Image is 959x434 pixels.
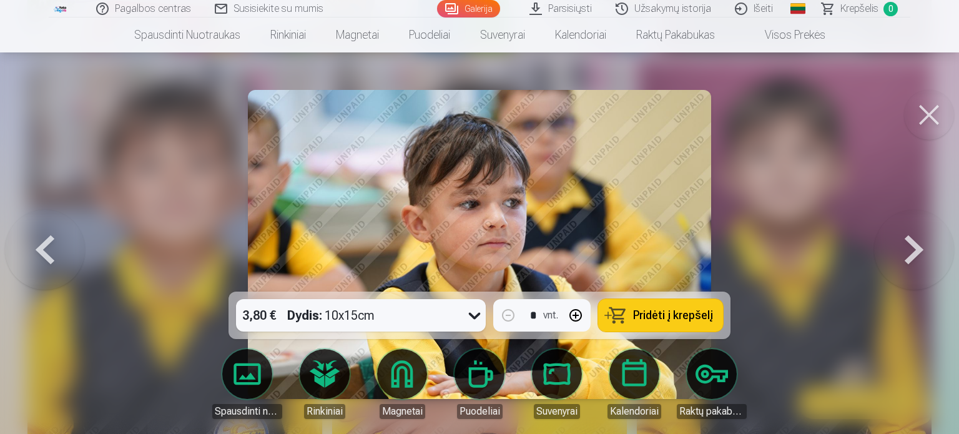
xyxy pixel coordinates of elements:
div: Spausdinti nuotraukas [212,404,282,419]
strong: Dydis : [287,307,322,324]
a: Rinkiniai [255,17,321,52]
a: Kalendoriai [599,349,669,419]
a: Spausdinti nuotraukas [212,349,282,419]
div: 3,80 € [236,299,282,332]
a: Spausdinti nuotraukas [119,17,255,52]
a: Raktų pakabukas [677,349,747,419]
img: /fa2 [54,5,67,12]
div: Suvenyrai [534,404,580,419]
div: Raktų pakabukas [677,404,747,419]
a: Rinkiniai [290,349,360,419]
a: Puodeliai [394,17,465,52]
div: Kalendoriai [607,404,661,419]
button: Pridėti į krepšelį [598,299,723,332]
a: Suvenyrai [465,17,540,52]
a: Puodeliai [445,349,514,419]
div: vnt. [543,308,558,323]
div: 10x15cm [287,299,375,332]
span: Pridėti į krepšelį [633,310,713,321]
div: Puodeliai [457,404,503,419]
a: Magnetai [321,17,394,52]
span: 0 [883,2,898,16]
div: Rinkiniai [304,404,345,419]
a: Kalendoriai [540,17,621,52]
a: Visos prekės [730,17,840,52]
a: Suvenyrai [522,349,592,419]
span: Krepšelis [840,1,878,16]
a: Magnetai [367,349,437,419]
div: Magnetai [380,404,425,419]
a: Raktų pakabukas [621,17,730,52]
